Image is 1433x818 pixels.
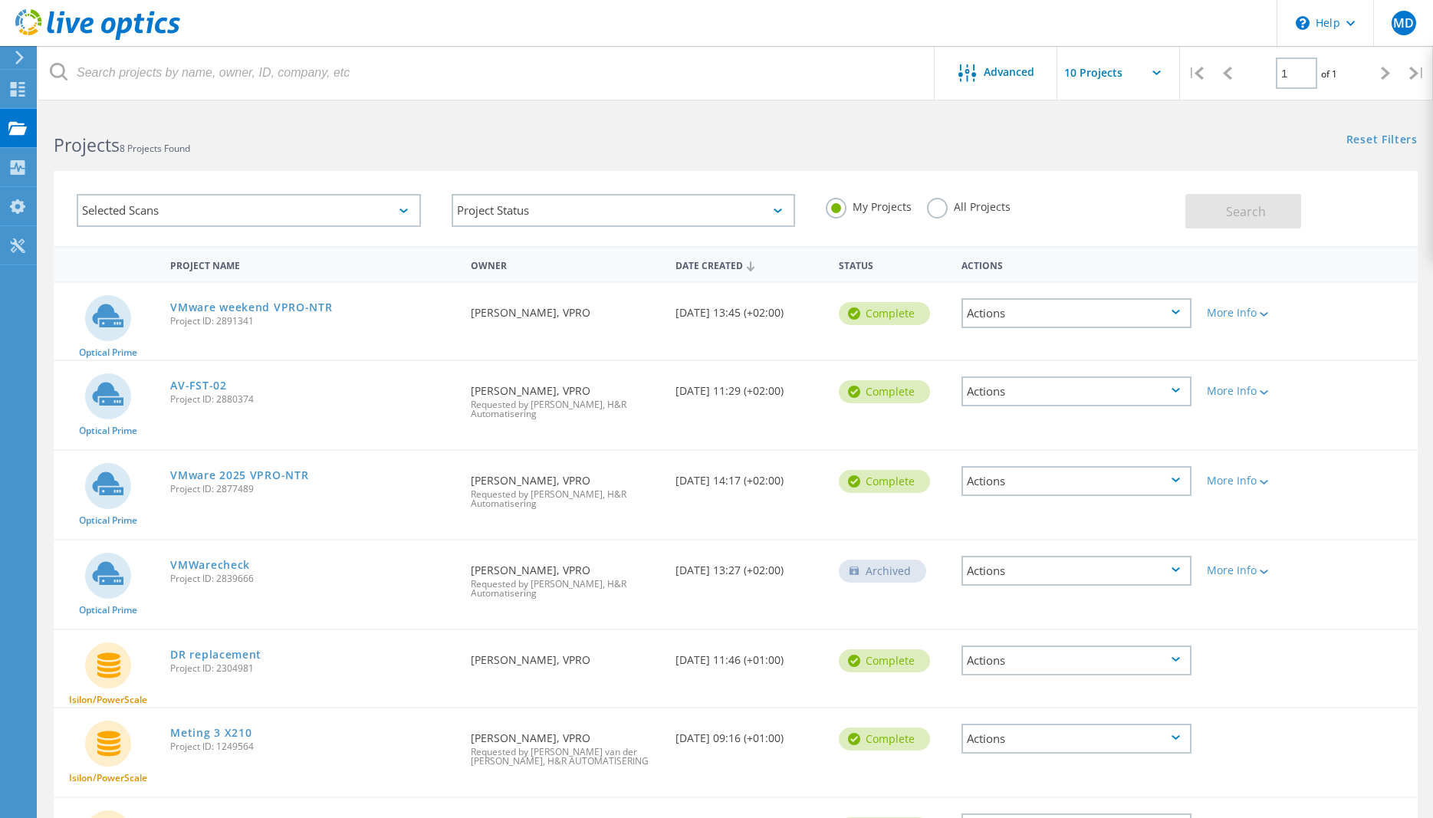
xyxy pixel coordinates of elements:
label: All Projects [927,198,1011,212]
span: of 1 [1321,67,1337,80]
span: Requested by [PERSON_NAME], H&R Automatisering [471,400,660,419]
span: Isilon/PowerScale [69,695,147,705]
span: Optical Prime [79,606,137,615]
div: Status [831,250,954,278]
div: Actions [961,646,1191,675]
span: Advanced [984,67,1034,77]
div: Date Created [668,250,831,279]
div: Owner [463,250,668,278]
span: Project ID: 2304981 [170,664,455,673]
span: Optical Prime [79,516,137,525]
span: Project ID: 2891341 [170,317,455,326]
b: Projects [54,133,120,157]
div: More Info [1207,475,1300,486]
button: Search [1185,194,1301,228]
a: Meting 3 X210 [170,728,251,738]
div: Actions [961,298,1191,328]
a: VMware 2025 VPRO-NTR [170,470,308,481]
div: More Info [1207,307,1300,318]
div: [PERSON_NAME], VPRO [463,361,668,434]
a: Reset Filters [1346,134,1418,147]
div: Actions [954,250,1199,278]
a: DR replacement [170,649,261,660]
a: AV-FST-02 [170,380,226,391]
div: Actions [961,376,1191,406]
span: Search [1226,203,1266,220]
svg: \n [1296,16,1310,30]
span: Project ID: 2880374 [170,395,455,404]
div: Actions [961,724,1191,754]
div: More Info [1207,565,1300,576]
div: [DATE] 09:16 (+01:00) [668,708,831,759]
div: Complete [839,728,930,751]
span: Project ID: 2877489 [170,485,455,494]
div: Project Status [452,194,796,227]
div: [PERSON_NAME], VPRO [463,283,668,333]
div: Complete [839,380,930,403]
div: Archived [839,560,926,583]
div: Complete [839,470,930,493]
span: 8 Projects Found [120,142,190,155]
a: VMware weekend VPRO-NTR [170,302,332,313]
div: [DATE] 13:45 (+02:00) [668,283,831,333]
a: VMWarecheck [170,560,250,570]
span: MD [1393,17,1414,29]
div: [DATE] 11:46 (+01:00) [668,630,831,681]
span: Project ID: 1249564 [170,742,455,751]
div: Selected Scans [77,194,421,227]
span: Requested by [PERSON_NAME] van der [PERSON_NAME], H&R AUTOMATISERING [471,747,660,766]
div: | [1402,46,1433,100]
div: More Info [1207,386,1300,396]
div: | [1180,46,1211,100]
input: Search projects by name, owner, ID, company, etc [38,46,935,100]
label: My Projects [826,198,912,212]
span: Isilon/PowerScale [69,774,147,783]
div: Actions [961,466,1191,496]
div: Complete [839,649,930,672]
div: [DATE] 11:29 (+02:00) [668,361,831,412]
div: [DATE] 14:17 (+02:00) [668,451,831,501]
div: [PERSON_NAME], VPRO [463,540,668,613]
span: Requested by [PERSON_NAME], H&R Automatisering [471,490,660,508]
a: Live Optics Dashboard [15,32,180,43]
span: Requested by [PERSON_NAME], H&R Automatisering [471,580,660,598]
div: Complete [839,302,930,325]
div: [DATE] 13:27 (+02:00) [668,540,831,591]
span: Project ID: 2839666 [170,574,455,583]
div: Actions [961,556,1191,586]
span: Optical Prime [79,426,137,435]
div: [PERSON_NAME], VPRO [463,451,668,524]
div: [PERSON_NAME], VPRO [463,630,668,681]
div: [PERSON_NAME], VPRO [463,708,668,781]
div: Project Name [163,250,462,278]
span: Optical Prime [79,348,137,357]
